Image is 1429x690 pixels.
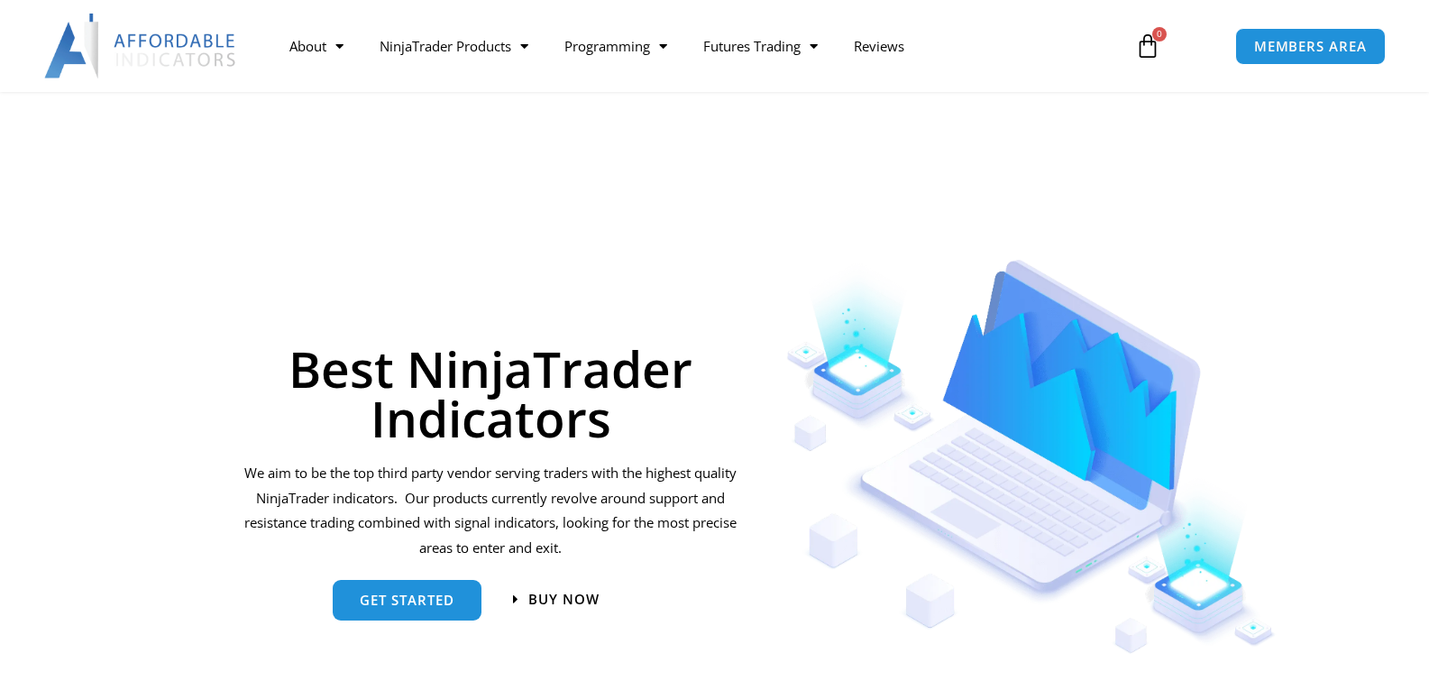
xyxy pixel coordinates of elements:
[513,593,600,606] a: Buy now
[44,14,238,78] img: LogoAI | Affordable Indicators – NinjaTrader
[786,260,1276,654] img: Indicators 1 | Affordable Indicators – NinjaTrader
[271,25,1114,67] nav: Menu
[1152,27,1167,41] span: 0
[360,593,454,607] span: get started
[1235,28,1386,65] a: MEMBERS AREA
[1254,40,1367,53] span: MEMBERS AREA
[242,344,740,443] h1: Best NinjaTrader Indicators
[1108,20,1187,72] a: 0
[685,25,836,67] a: Futures Trading
[271,25,362,67] a: About
[836,25,922,67] a: Reviews
[242,461,740,561] p: We aim to be the top third party vendor serving traders with the highest quality NinjaTrader indi...
[362,25,546,67] a: NinjaTrader Products
[528,593,600,606] span: Buy now
[546,25,685,67] a: Programming
[333,580,481,621] a: get started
